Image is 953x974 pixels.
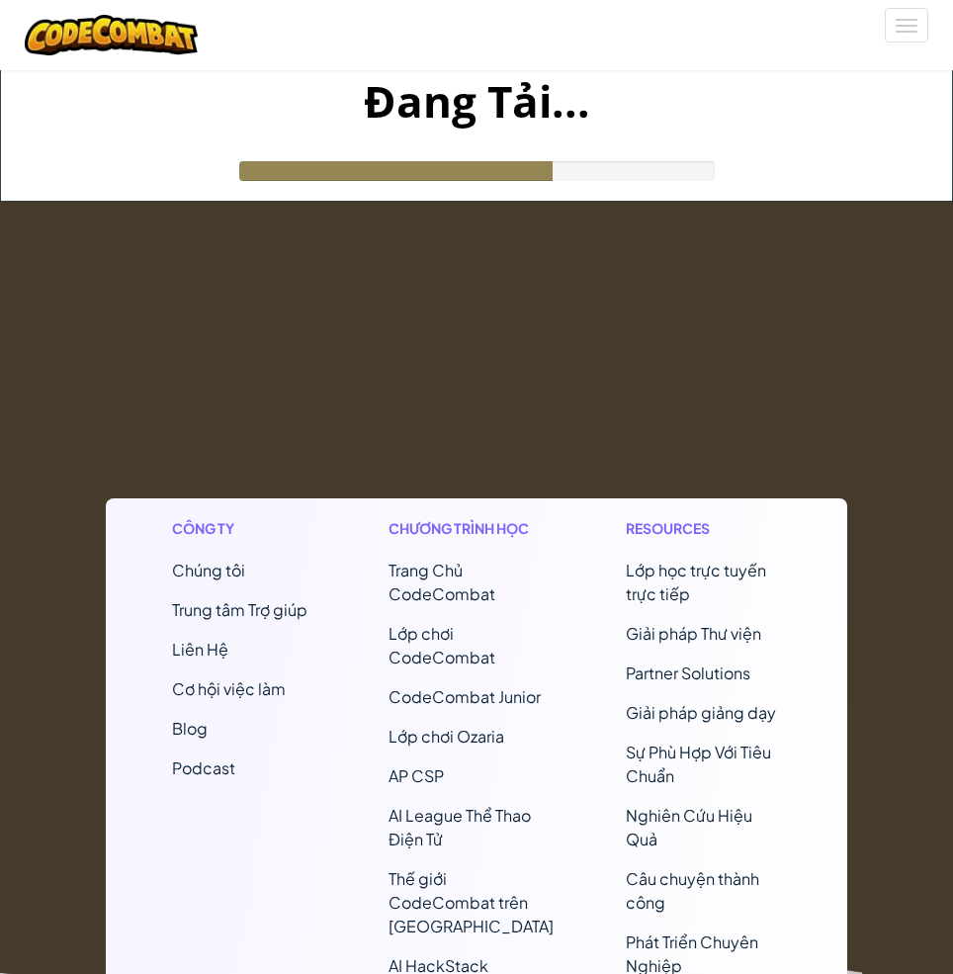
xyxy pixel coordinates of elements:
[25,15,198,55] img: CodeCombat logo
[389,560,495,604] span: Trang Chủ CodeCombat
[172,757,235,778] a: Podcast
[172,518,307,539] h1: Công ty
[172,718,208,739] a: Blog
[626,623,761,644] a: Giải pháp Thư viện
[626,805,752,849] a: Nghiên Cứu Hiệu Quả
[172,599,307,620] a: Trung tâm Trợ giúp
[389,518,545,539] h1: Chương trình học
[389,765,444,786] a: AP CSP
[626,560,766,604] a: Lớp học trực tuyến trực tiếp
[172,678,286,699] a: Cơ hội việc làm
[172,639,228,660] span: Liên Hệ
[389,868,554,936] a: Thế giới CodeCombat trên [GEOGRAPHIC_DATA]
[626,702,776,723] a: Giải pháp giảng dạy
[172,560,245,580] a: Chúng tôi
[389,623,495,667] a: Lớp chơi CodeCombat
[389,805,531,849] a: AI League Thể Thao Điện Tử
[389,726,504,747] a: Lớp chơi Ozaria
[626,868,759,913] a: Câu chuyện thành công
[626,518,782,539] h1: Resources
[626,742,771,786] a: Sự Phù Hợp Với Tiêu Chuẩn
[389,686,541,707] a: CodeCombat Junior
[626,663,750,683] a: Partner Solutions
[1,70,952,132] h1: Đang Tải...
